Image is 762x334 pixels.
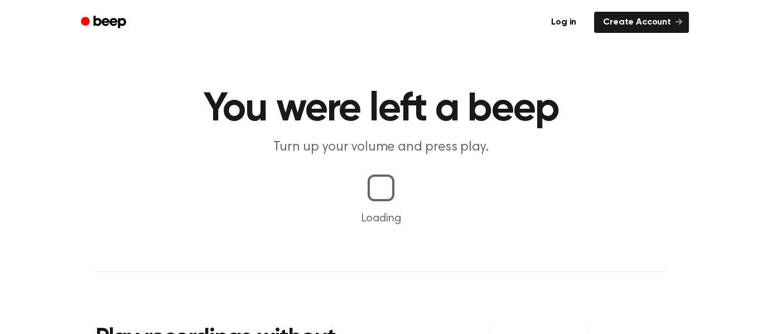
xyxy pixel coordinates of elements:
[95,89,667,129] h1: You were left a beep
[167,138,595,157] p: Turn up your volume and press play.
[594,12,689,33] a: Create Account
[540,9,587,35] a: Log in
[13,210,749,227] p: Loading
[73,12,136,33] a: Beep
